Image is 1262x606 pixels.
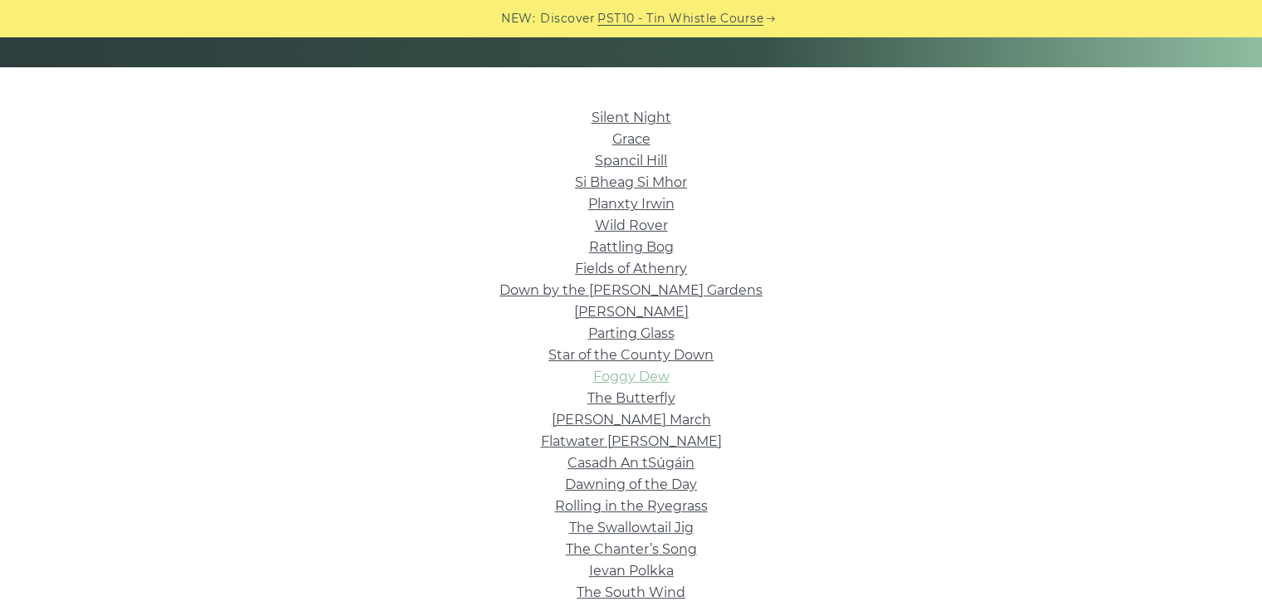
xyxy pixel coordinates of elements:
span: NEW: [501,9,535,28]
a: Si­ Bheag Si­ Mhor [575,174,687,190]
a: The South Wind [577,584,685,600]
span: Discover [540,9,595,28]
a: Wild Rover [595,217,668,233]
a: The Swallowtail Jig [569,520,694,535]
a: Parting Glass [588,325,675,341]
a: Silent Night [592,110,671,125]
a: The Butterfly [587,390,675,406]
a: Rattling Bog [589,239,674,255]
a: Flatwater [PERSON_NAME] [541,433,722,449]
a: Foggy Dew [593,369,670,384]
a: Planxty Irwin [588,196,675,212]
a: Spancil Hill [595,153,667,169]
a: Down by the [PERSON_NAME] Gardens [499,282,763,298]
a: Grace [612,131,650,147]
a: The Chanter’s Song [566,541,697,557]
a: Fields of Athenry [575,261,687,276]
a: Dawning of the Day [565,476,697,492]
a: [PERSON_NAME] March [552,412,711,428]
a: Star of the County Down [548,347,714,363]
a: [PERSON_NAME] [574,304,689,320]
a: PST10 - Tin Whistle Course [597,9,763,28]
a: Casadh An tSúgáin [568,455,694,471]
a: Ievan Polkka [589,563,674,579]
a: Rolling in the Ryegrass [555,498,708,514]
